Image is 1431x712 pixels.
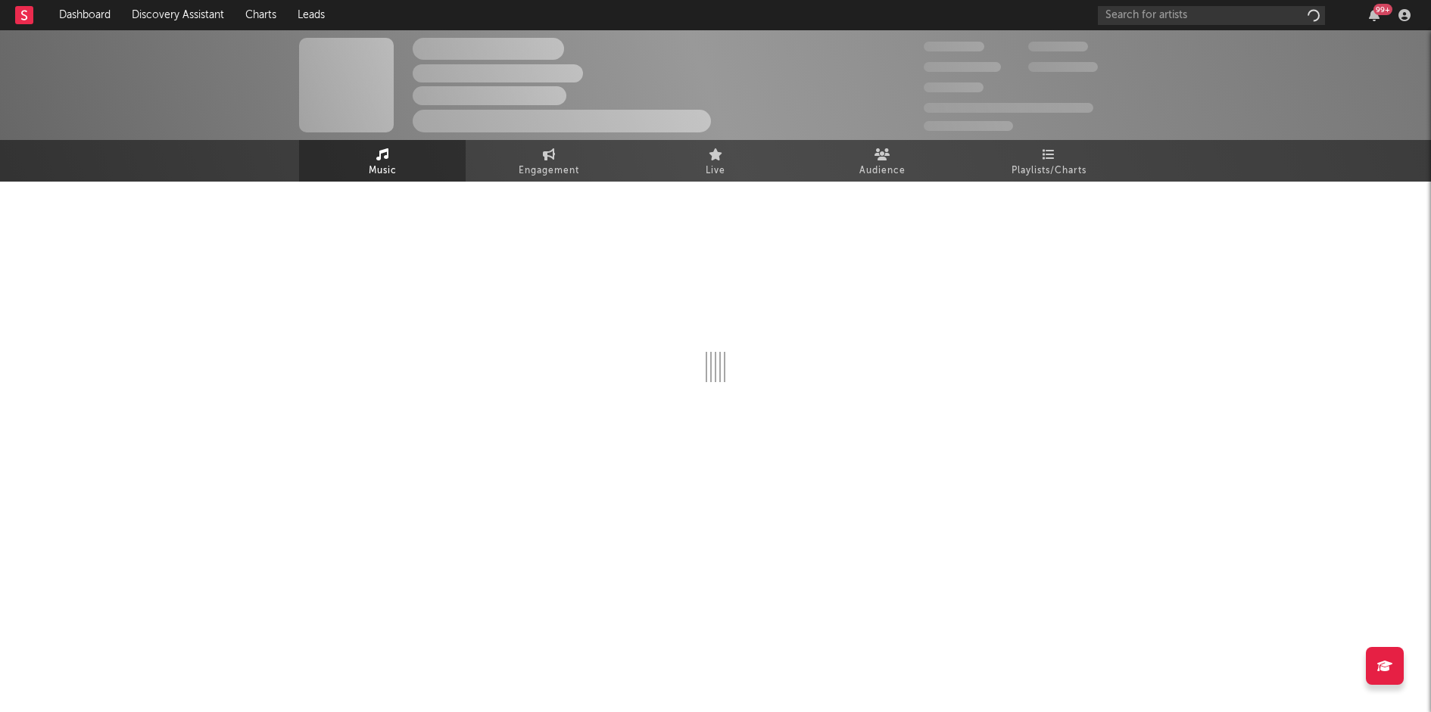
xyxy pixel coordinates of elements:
span: 50,000,000 Monthly Listeners [924,103,1093,113]
a: Music [299,140,466,182]
span: 100,000 [1028,42,1088,51]
span: 50,000,000 [924,62,1001,72]
span: Live [706,162,725,180]
span: Playlists/Charts [1012,162,1086,180]
span: 1,000,000 [1028,62,1098,72]
span: Engagement [519,162,579,180]
div: 99 + [1373,4,1392,15]
span: Audience [859,162,906,180]
span: Jump Score: 85.0 [924,121,1013,131]
span: 100,000 [924,82,984,92]
a: Audience [799,140,965,182]
a: Engagement [466,140,632,182]
a: Playlists/Charts [965,140,1132,182]
input: Search for artists [1098,6,1325,25]
a: Live [632,140,799,182]
span: 300,000 [924,42,984,51]
button: 99+ [1369,9,1380,21]
span: Music [369,162,397,180]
